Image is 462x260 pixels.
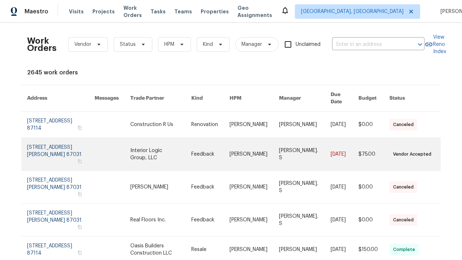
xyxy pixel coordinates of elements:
[174,8,192,15] span: Teams
[415,39,425,49] button: Open
[273,204,324,237] td: [PERSON_NAME]. S
[224,171,273,204] td: [PERSON_NAME]
[224,138,273,171] td: [PERSON_NAME]
[384,85,441,112] th: Status
[27,37,57,52] h2: Work Orders
[125,171,186,204] td: [PERSON_NAME]
[151,9,166,14] span: Tasks
[77,250,83,256] button: Copy Address
[125,204,186,237] td: Real Floors Inc.
[203,41,213,48] span: Kind
[164,41,174,48] span: HPM
[325,85,353,112] th: Due Date
[353,85,384,112] th: Budget
[69,8,84,15] span: Visits
[201,8,229,15] span: Properties
[224,85,273,112] th: HPM
[21,85,89,112] th: Address
[301,8,404,15] span: [GEOGRAPHIC_DATA], [GEOGRAPHIC_DATA]
[77,158,83,165] button: Copy Address
[332,39,404,50] input: Enter in an address
[224,204,273,237] td: [PERSON_NAME]
[120,41,136,48] span: Status
[77,224,83,230] button: Copy Address
[224,112,273,138] td: [PERSON_NAME]
[186,112,224,138] td: Renovation
[273,171,324,204] td: [PERSON_NAME]. S
[296,41,321,48] span: Unclaimed
[186,138,224,171] td: Feedback
[241,41,262,48] span: Manager
[125,138,186,171] td: Interior Logic Group, LLC
[186,204,224,237] td: Feedback
[123,4,142,19] span: Work Orders
[186,85,224,112] th: Kind
[273,85,324,112] th: Manager
[27,69,435,76] div: 2645 work orders
[125,112,186,138] td: Construction R Us
[74,41,91,48] span: Vendor
[273,138,324,171] td: [PERSON_NAME]. S
[89,85,125,112] th: Messages
[186,171,224,204] td: Feedback
[125,85,186,112] th: Trade Partner
[424,34,446,55] a: View Reno Index
[77,191,83,198] button: Copy Address
[92,8,115,15] span: Projects
[25,8,48,15] span: Maestro
[273,112,324,138] td: [PERSON_NAME]
[237,4,272,19] span: Geo Assignments
[77,125,83,131] button: Copy Address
